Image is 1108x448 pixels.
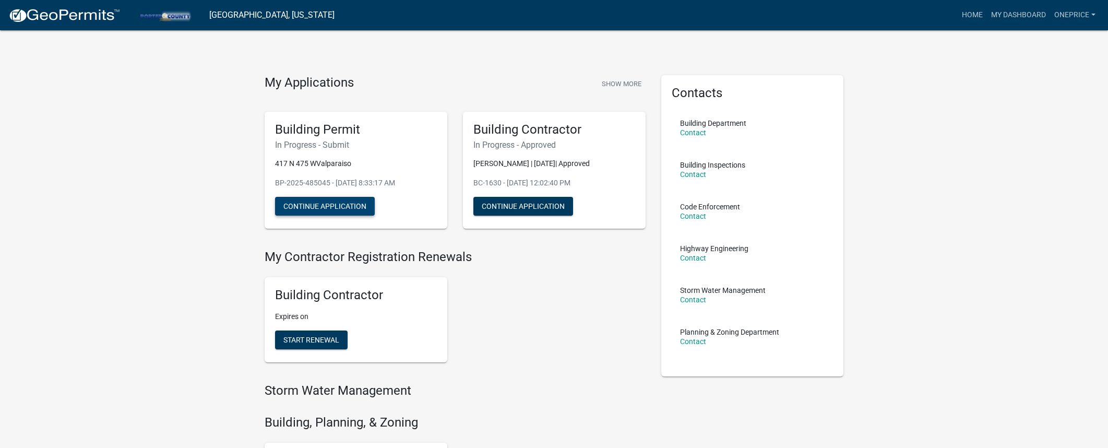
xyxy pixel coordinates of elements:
[265,415,646,430] h4: Building, Planning, & Zoning
[987,5,1050,25] a: My Dashboard
[958,5,987,25] a: Home
[680,328,779,336] p: Planning & Zoning Department
[283,336,339,344] span: Start Renewal
[275,140,437,150] h6: In Progress - Submit
[598,75,646,92] button: Show More
[265,250,646,371] wm-registration-list-section: My Contractor Registration Renewals
[680,337,706,346] a: Contact
[680,287,766,294] p: Storm Water Management
[680,296,706,304] a: Contact
[680,161,745,169] p: Building Inspections
[680,203,740,210] p: Code Enforcement
[473,197,573,216] button: Continue Application
[680,120,746,127] p: Building Department
[275,178,437,188] p: BP-2025-485045 - [DATE] 8:33:17 AM
[275,331,348,349] button: Start Renewal
[473,140,635,150] h6: In Progress - Approved
[265,383,646,398] h4: Storm Water Management
[680,170,706,179] a: Contact
[265,250,646,265] h4: My Contractor Registration Renewals
[128,8,201,22] img: Porter County, Indiana
[672,86,833,101] h5: Contacts
[1050,5,1100,25] a: oneprice
[473,122,635,137] h5: Building Contractor
[680,212,706,220] a: Contact
[275,311,437,322] p: Expires on
[275,122,437,137] h5: Building Permit
[275,197,375,216] button: Continue Application
[473,158,635,169] p: [PERSON_NAME] | [DATE]| Approved
[680,254,706,262] a: Contact
[680,128,706,137] a: Contact
[275,288,437,303] h5: Building Contractor
[680,245,748,252] p: Highway Engineering
[209,6,335,24] a: [GEOGRAPHIC_DATA], [US_STATE]
[275,158,437,169] p: 417 N 475 WValparaiso
[265,75,354,91] h4: My Applications
[473,178,635,188] p: BC-1630 - [DATE] 12:02:40 PM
